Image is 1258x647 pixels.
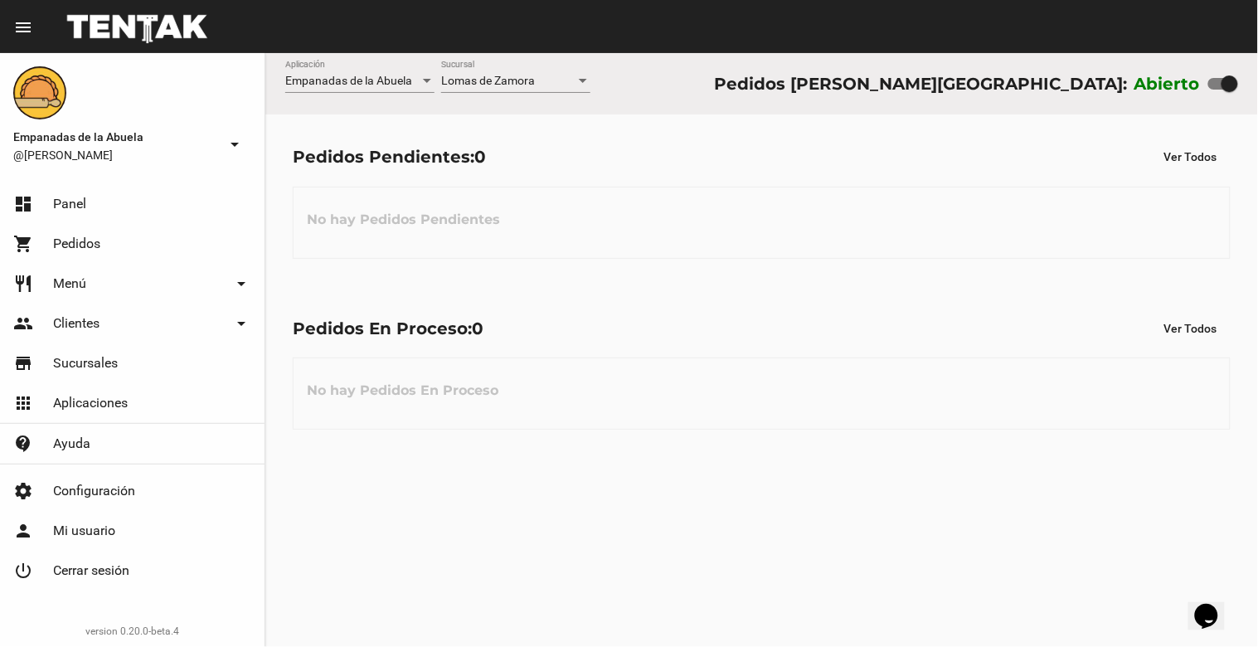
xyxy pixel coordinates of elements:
[13,561,33,581] mat-icon: power_settings_new
[714,71,1127,97] div: Pedidos [PERSON_NAME][GEOGRAPHIC_DATA]:
[13,521,33,541] mat-icon: person
[294,366,512,416] h3: No hay Pedidos En Proceso
[13,623,251,640] div: version 0.20.0-beta.4
[53,523,115,539] span: Mi usuario
[53,395,128,411] span: Aplicaciones
[13,66,66,119] img: f0136945-ed32-4f7c-91e3-a375bc4bb2c5.png
[285,74,412,87] span: Empanadas de la Abuela
[225,134,245,154] mat-icon: arrow_drop_down
[13,274,33,294] mat-icon: restaurant
[13,481,33,501] mat-icon: settings
[13,434,33,454] mat-icon: contact_support
[1134,71,1201,97] label: Abierto
[13,234,33,254] mat-icon: shopping_cart
[1164,150,1217,163] span: Ver Todos
[53,275,86,292] span: Menú
[13,147,218,163] span: @[PERSON_NAME]
[53,196,86,212] span: Panel
[13,17,33,37] mat-icon: menu
[13,393,33,413] mat-icon: apps
[293,144,486,170] div: Pedidos Pendientes:
[13,194,33,214] mat-icon: dashboard
[53,315,100,332] span: Clientes
[441,74,535,87] span: Lomas de Zamora
[53,236,100,252] span: Pedidos
[294,195,513,245] h3: No hay Pedidos Pendientes
[474,147,486,167] span: 0
[231,274,251,294] mat-icon: arrow_drop_down
[1151,314,1231,343] button: Ver Todos
[1151,142,1231,172] button: Ver Todos
[53,355,118,372] span: Sucursales
[53,435,90,452] span: Ayuda
[53,562,129,579] span: Cerrar sesión
[13,353,33,373] mat-icon: store
[13,314,33,333] mat-icon: people
[293,315,483,342] div: Pedidos En Proceso:
[472,319,483,338] span: 0
[13,127,218,147] span: Empanadas de la Abuela
[1188,581,1241,630] iframe: chat widget
[1164,322,1217,335] span: Ver Todos
[231,314,251,333] mat-icon: arrow_drop_down
[53,483,135,499] span: Configuración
